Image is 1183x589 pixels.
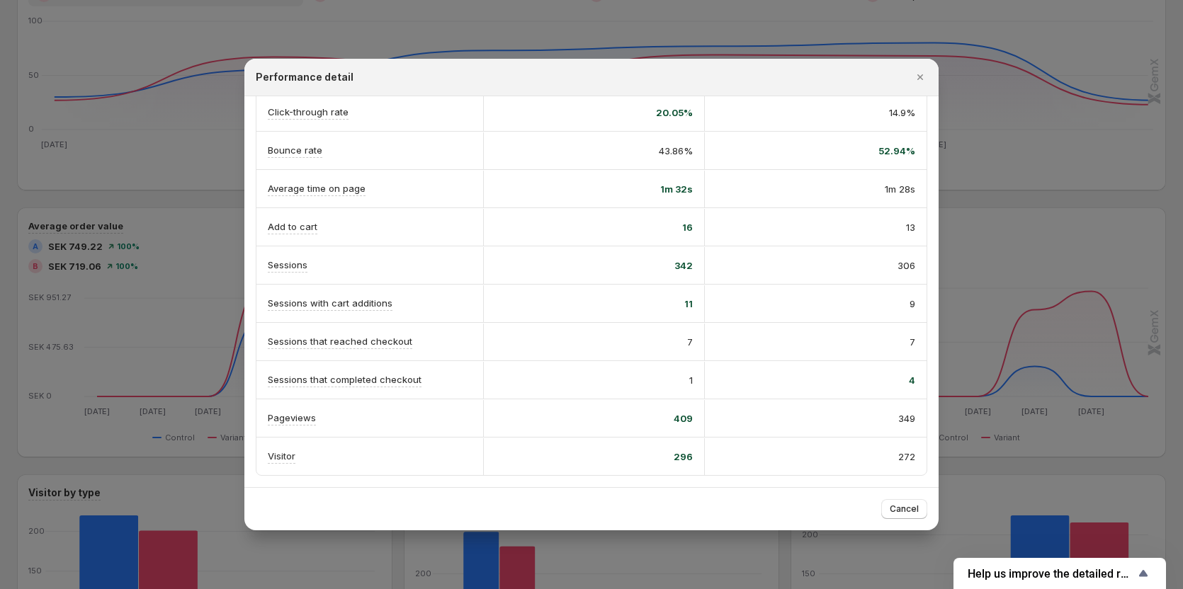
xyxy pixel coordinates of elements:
span: 1m 32s [660,182,693,196]
p: Add to cart [268,219,317,234]
span: 349 [898,411,915,425]
span: 409 [674,411,693,425]
button: Cancel [881,499,927,519]
p: Average time on page [268,181,366,195]
span: 9 [910,297,915,311]
span: 4 [909,373,915,387]
p: Sessions [268,258,307,272]
span: 306 [898,258,915,273]
span: 16 [682,220,693,234]
span: 7 [910,335,915,349]
span: 13 [906,220,915,234]
span: 1 [689,373,693,387]
span: 20.05% [656,105,693,120]
p: Sessions with cart additions [268,296,392,310]
h2: Performance detail [256,70,353,84]
p: Pageviews [268,411,316,425]
p: Click-through rate [268,105,349,119]
span: Cancel [890,503,919,515]
button: Close [910,67,930,87]
span: 52.94% [878,144,915,158]
p: Sessions that completed checkout [268,372,421,387]
span: 11 [684,297,693,311]
p: Bounce rate [268,143,322,157]
span: 296 [674,450,693,464]
span: 342 [674,258,693,273]
span: 14.9% [889,105,915,120]
p: Sessions that reached checkout [268,334,412,348]
span: 7 [687,335,693,349]
p: Visitor [268,449,295,463]
span: 272 [898,450,915,464]
span: Help us improve the detailed report for A/B campaigns [968,567,1135,581]
span: 43.86% [659,144,693,158]
span: 1m 28s [885,182,915,196]
button: Show survey - Help us improve the detailed report for A/B campaigns [968,565,1152,582]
